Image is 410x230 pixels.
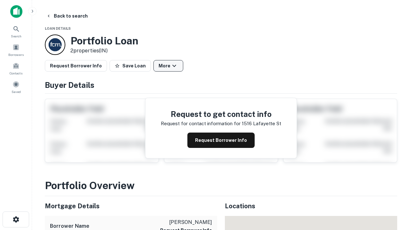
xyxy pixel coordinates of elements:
p: Request for contact information for [161,120,241,127]
span: Contacts [10,71,22,76]
span: Search [11,34,21,39]
p: 2 properties (IN) [70,47,138,55]
h3: Portfolio Loan [70,35,138,47]
img: capitalize-icon.png [10,5,22,18]
h5: Mortgage Details [45,201,217,211]
h5: Locations [225,201,397,211]
p: 1516 lafayette st [242,120,281,127]
h4: Request to get contact info [161,108,281,120]
span: Loan Details [45,27,71,30]
h3: Portfolio Overview [45,178,397,193]
a: Saved [2,78,30,96]
button: Request Borrower Info [187,133,255,148]
a: Search [2,23,30,40]
button: Back to search [44,10,90,22]
a: Borrowers [2,41,30,58]
p: [PERSON_NAME] [160,218,212,226]
span: Borrowers [8,52,24,57]
button: More [153,60,183,72]
h6: Borrower Name [50,222,89,230]
button: Request Borrower Info [45,60,107,72]
a: Contacts [2,60,30,77]
button: Save Loan [110,60,151,72]
span: Saved [12,89,21,94]
h4: Buyer Details [45,79,397,91]
iframe: Chat Widget [378,158,410,189]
